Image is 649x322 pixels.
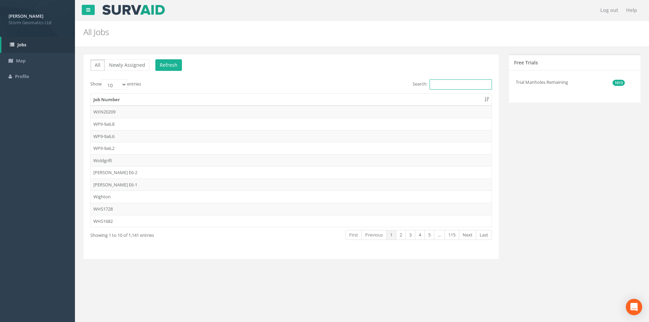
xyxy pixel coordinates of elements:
[9,11,66,26] a: [PERSON_NAME] Storm Geomatics Ltd
[434,230,445,240] a: …
[91,179,492,191] td: [PERSON_NAME] E6-1
[415,230,425,240] a: 4
[361,230,387,240] a: Previous
[405,230,415,240] a: 3
[345,230,362,240] a: First
[91,166,492,179] td: [PERSON_NAME] E6-2
[613,80,625,86] span: 1013
[476,230,492,240] a: Last
[514,60,538,65] h5: Free Trials
[91,106,492,118] td: WXN20209
[16,58,26,64] span: Map
[155,59,182,71] button: Refresh
[445,230,459,240] a: 115
[424,230,434,240] a: 5
[386,230,396,240] a: 1
[91,142,492,154] td: WP9-9a6.2
[9,19,66,26] span: Storm Geomatics Ltd
[102,79,127,90] select: Showentries
[91,154,492,167] td: Woldgrift
[105,59,150,71] button: Newly Assigned
[90,79,141,90] label: Show entries
[83,28,546,36] h2: All Jobs
[15,73,29,79] span: Profile
[1,37,75,53] a: Jobs
[9,13,43,19] strong: [PERSON_NAME]
[91,130,492,142] td: WP9-9a6.6
[90,229,252,239] div: Showing 1 to 10 of 1,141 entries
[459,230,476,240] a: Next
[90,59,105,71] button: All
[413,79,492,90] label: Search:
[516,76,625,89] li: Trial Manholes Remaining
[17,42,26,48] span: Jobs
[91,203,492,215] td: WHS1728
[91,118,492,130] td: WP9-9a6.8
[91,215,492,227] td: WHS1682
[91,94,492,106] th: Job Number: activate to sort column ascending
[626,299,642,315] div: Open Intercom Messenger
[91,190,492,203] td: Wighton
[396,230,406,240] a: 2
[430,79,492,90] input: Search:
